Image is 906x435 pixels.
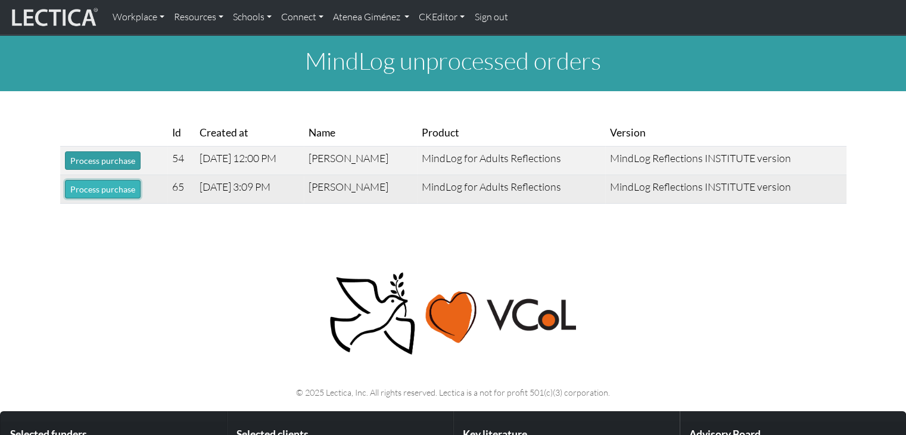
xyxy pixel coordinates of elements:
a: Workplace [108,5,169,30]
a: Atenea Giménez [328,5,414,30]
th: Version [605,120,846,147]
td: [DATE] 3:09 PM [195,175,304,204]
img: Peace, love, VCoL [326,271,581,357]
a: Sign out [469,5,512,30]
td: 65 [167,175,195,204]
a: Resources [169,5,228,30]
a: Schools [228,5,276,30]
th: Product [417,120,605,147]
td: [PERSON_NAME] [304,147,417,175]
p: © 2025 Lectica, Inc. All rights reserved. Lectica is a not for profit 501(c)(3) corporation. [67,386,839,399]
img: lecticalive [9,6,98,29]
td: MindLog Reflections INSTITUTE version [605,147,846,175]
button: Process purchase [65,151,141,170]
td: MindLog Reflections INSTITUTE version [605,175,846,204]
th: Name [304,120,417,147]
td: 54 [167,147,195,175]
a: Connect [276,5,328,30]
a: CKEditor [414,5,469,30]
td: [PERSON_NAME] [304,175,417,204]
td: [DATE] 12:00 PM [195,147,304,175]
td: MindLog for Adults Reflections [417,175,605,204]
button: Process purchase [65,180,141,198]
td: MindLog for Adults Reflections [417,147,605,175]
th: Id [167,120,195,147]
th: Created at [195,120,304,147]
